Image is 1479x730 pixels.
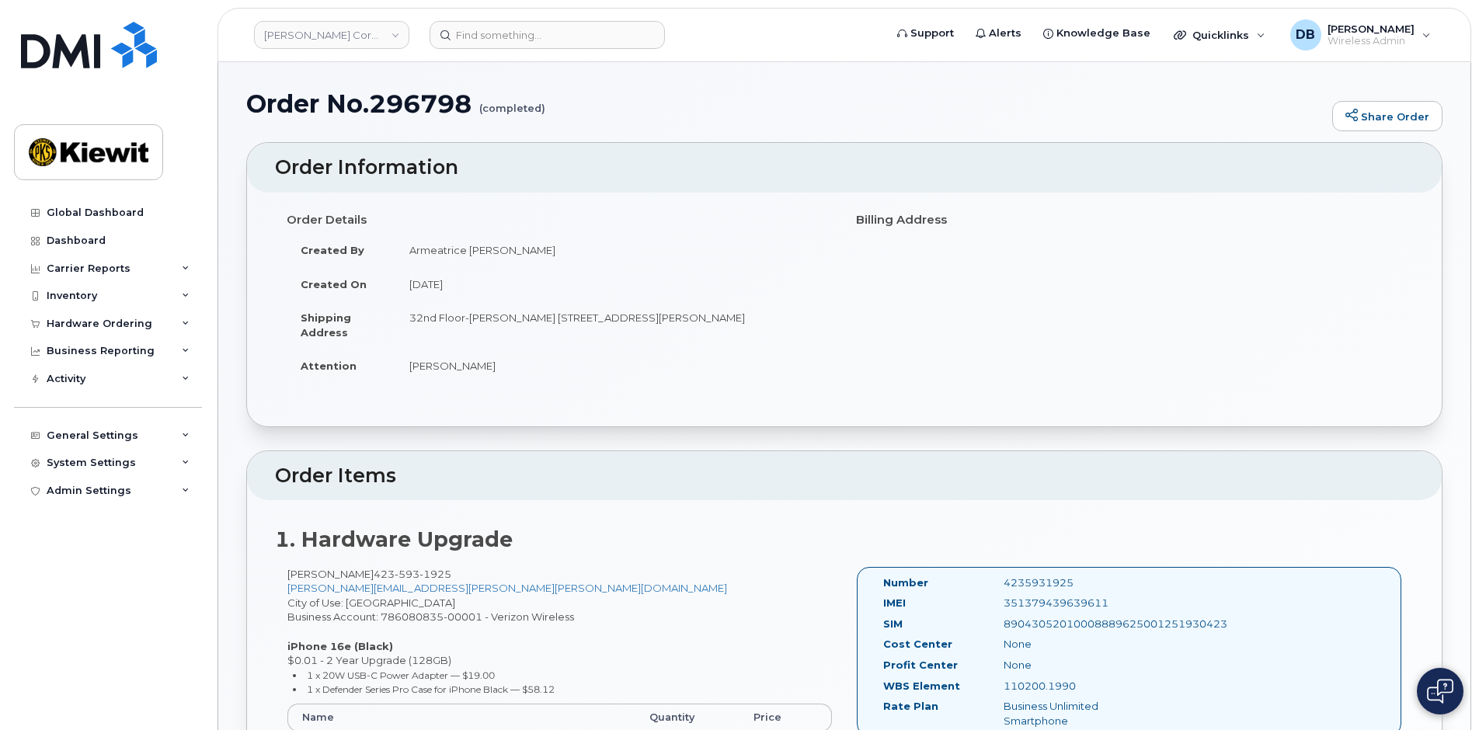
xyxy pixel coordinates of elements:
[301,244,364,256] strong: Created By
[992,637,1161,652] div: None
[246,90,1324,117] h1: Order No.296798
[395,267,833,301] td: [DATE]
[275,157,1414,179] h2: Order Information
[395,568,419,580] span: 593
[287,640,393,652] strong: iPhone 16e (Black)
[856,214,1402,227] h4: Billing Address
[883,679,960,693] label: WBS Element
[883,575,928,590] label: Number
[287,582,727,594] a: [PERSON_NAME][EMAIL_ADDRESS][PERSON_NAME][PERSON_NAME][DOMAIN_NAME]
[883,596,906,610] label: IMEI
[275,527,513,552] strong: 1. Hardware Upgrade
[992,575,1161,590] div: 4235931925
[1427,679,1453,704] img: Open chat
[275,465,1414,487] h2: Order Items
[992,617,1161,631] div: 89043052010008889625001251930423
[992,658,1161,673] div: None
[479,90,545,114] small: (completed)
[1332,101,1442,132] a: Share Order
[992,596,1161,610] div: 351379439639611
[301,360,357,372] strong: Attention
[395,349,833,383] td: [PERSON_NAME]
[992,699,1161,728] div: Business Unlimited Smartphone
[374,568,451,580] span: 423
[395,233,833,267] td: Armeatrice [PERSON_NAME]
[287,214,833,227] h4: Order Details
[301,311,351,339] strong: Shipping Address
[992,679,1161,693] div: 110200.1990
[883,699,938,714] label: Rate Plan
[395,301,833,349] td: 32nd Floor-[PERSON_NAME] [STREET_ADDRESS][PERSON_NAME]
[419,568,451,580] span: 1925
[883,637,952,652] label: Cost Center
[307,669,495,681] small: 1 x 20W USB-C Power Adapter — $19.00
[883,617,903,631] label: SIM
[307,683,555,695] small: 1 x Defender Series Pro Case for iPhone Black — $58.12
[883,658,958,673] label: Profit Center
[301,278,367,290] strong: Created On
